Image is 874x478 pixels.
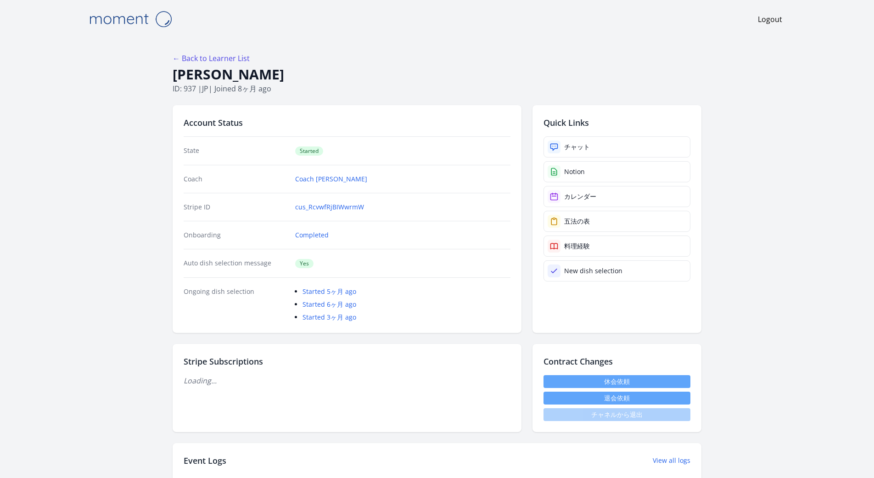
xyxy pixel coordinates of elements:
[173,66,701,83] h1: [PERSON_NAME]
[543,260,690,281] a: New dish selection
[184,202,288,212] dt: Stripe ID
[564,217,590,226] div: 五法の表
[184,454,226,467] h2: Event Logs
[295,174,367,184] a: Coach [PERSON_NAME]
[564,242,590,251] div: 料理経験
[758,14,782,25] a: Logout
[303,313,356,321] a: Started 3ヶ月 ago
[543,116,690,129] h2: Quick Links
[184,355,510,368] h2: Stripe Subscriptions
[173,53,250,63] a: ← Back to Learner List
[173,83,701,94] p: ID: 937 | | Joined 8ヶ月 ago
[543,408,690,421] span: チャネルから退出
[543,161,690,182] a: Notion
[564,266,622,276] div: New dish selection
[564,142,590,152] div: チャット
[543,186,690,207] a: カレンダー
[84,7,176,31] img: Moment
[184,287,288,322] dt: Ongoing dish selection
[543,236,690,257] a: 料理経験
[303,287,356,296] a: Started 5ヶ月 ago
[184,259,288,268] dt: Auto dish selection message
[564,167,585,176] div: Notion
[184,174,288,184] dt: Coach
[295,231,329,240] a: Completed
[564,192,596,201] div: カレンダー
[303,300,356,309] a: Started 6ヶ月 ago
[543,355,690,368] h2: Contract Changes
[184,146,288,156] dt: State
[184,375,510,386] p: Loading...
[295,259,314,268] span: Yes
[543,392,690,405] button: 退会依頼
[295,146,323,156] span: Started
[543,211,690,232] a: 五法の表
[184,231,288,240] dt: Onboarding
[184,116,510,129] h2: Account Status
[543,375,690,388] a: 休会依頼
[202,84,208,94] span: jp
[543,136,690,157] a: チャット
[653,456,690,465] a: View all logs
[295,202,364,212] a: cus_RcvwfRjBIWwrmW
